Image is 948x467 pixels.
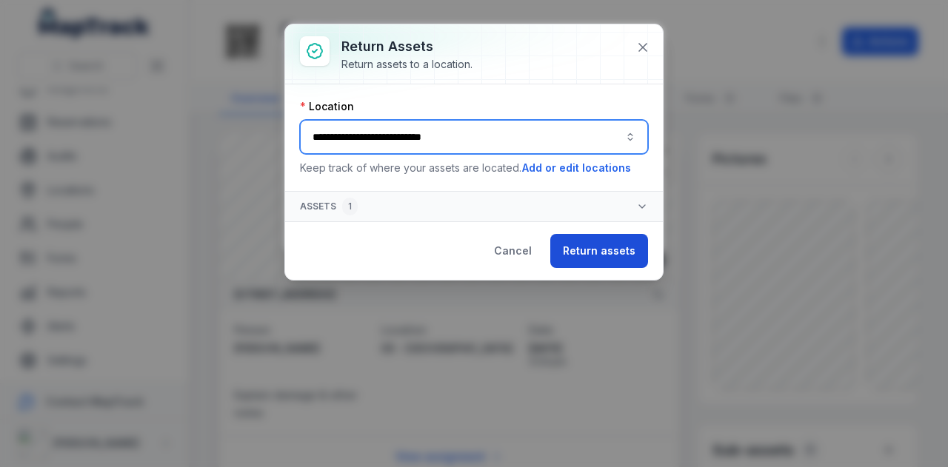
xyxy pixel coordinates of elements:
[550,234,648,268] button: Return assets
[300,160,648,176] p: Keep track of where your assets are located.
[481,234,544,268] button: Cancel
[300,99,354,114] label: Location
[300,198,358,215] span: Assets
[341,36,473,57] h3: Return assets
[341,57,473,72] div: Return assets to a location.
[285,192,663,221] button: Assets1
[342,198,358,215] div: 1
[521,160,632,176] button: Add or edit locations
